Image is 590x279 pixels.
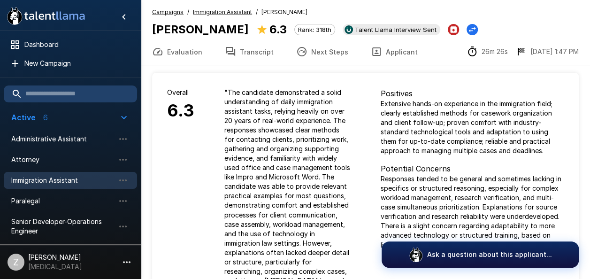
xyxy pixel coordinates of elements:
[360,39,429,65] button: Applicant
[343,24,440,35] div: View profile in UKG
[381,99,564,155] p: Extensive hands-on experience in the immigration field; clearly established methods for casework ...
[152,8,184,15] u: Campaigns
[408,247,423,262] img: logo_glasses@2x.png
[448,24,459,35] button: Archive Applicant
[214,39,285,65] button: Transcript
[381,88,564,99] p: Positives
[530,47,579,56] p: [DATE] 1:47 PM
[467,46,508,57] div: The time between starting and completing the interview
[152,23,249,36] b: [PERSON_NAME]
[351,26,440,33] span: Talent Llama Interview Sent
[141,39,214,65] button: Evaluation
[193,8,252,15] u: Immigration Assistant
[381,174,564,249] p: Responses tended to be general and sometimes lacking in specifics or structured reasoning, especi...
[427,250,552,259] p: Ask a question about this applicant...
[256,8,258,17] span: /
[295,26,335,33] span: Rank: 318th
[167,97,194,124] h6: 6.3
[261,8,307,17] span: [PERSON_NAME]
[269,23,287,36] b: 6.3
[382,241,579,268] button: Ask a question about this applicant...
[381,163,564,174] p: Potential Concerns
[285,39,360,65] button: Next Steps
[515,46,579,57] div: The date and time when the interview was completed
[167,88,194,97] p: Overall
[187,8,189,17] span: /
[467,24,478,35] button: Change Stage
[345,25,353,34] img: ukg_logo.jpeg
[482,47,508,56] p: 26m 26s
